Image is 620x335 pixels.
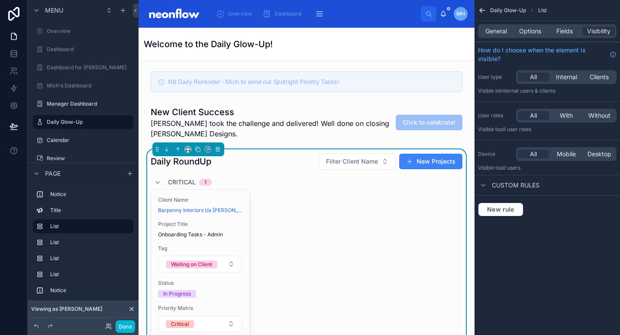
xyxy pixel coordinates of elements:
a: Overview [33,24,133,38]
button: New rule [478,203,523,216]
span: Onboarding Tasks - Admin [158,231,242,238]
a: Dashboard [260,6,307,22]
span: Overview [228,10,252,17]
label: User roles [478,112,513,119]
span: All [530,111,537,120]
h1: Welcome to the Daily Glow-Up! [144,38,273,50]
span: Desktop [588,150,611,158]
a: Manager Dashboard [33,97,133,111]
span: Priority Matrix [158,305,242,312]
span: Daily Glow-Up [490,7,526,14]
div: scrollable content [209,4,421,23]
div: Waiting on Client [171,261,212,268]
span: With [560,111,573,120]
span: List [538,7,547,14]
a: Daily Glow-Up [33,115,133,129]
span: Internal [556,73,577,81]
label: User type [478,74,513,81]
span: Visibility [587,27,610,35]
button: Done [116,320,135,333]
label: Dashboard [47,46,132,53]
p: Visible to [478,164,617,171]
p: Visible to [478,126,617,133]
a: Calendar [33,133,133,147]
label: Notice [50,191,130,198]
button: Select Button [158,256,242,272]
label: Notice [50,287,130,294]
button: New Projects [399,154,462,169]
span: How do I choose when the element is visible? [478,46,606,63]
label: Device [478,151,513,158]
label: Dashboard for [PERSON_NAME] [47,64,132,71]
a: How do I choose when the element is visible? [478,46,617,63]
span: MH [456,10,465,17]
span: Custom rules [492,181,539,190]
span: Project Title [158,221,242,228]
label: List [50,239,130,246]
div: Critical [171,320,189,328]
span: All user roles [500,126,531,132]
a: Barpenny Interiors t/a [PERSON_NAME] Designs [158,207,242,214]
span: Page [45,169,61,178]
label: Review [47,155,132,162]
span: Client Name [158,196,242,203]
p: Visible to [478,87,617,94]
a: Dashboard for [PERSON_NAME] [33,61,133,74]
img: App logo [145,7,202,21]
span: General [485,27,507,35]
span: New rule [484,206,518,213]
div: In Progress [163,290,191,298]
label: List [50,271,130,278]
span: Filter Client Name [326,157,378,166]
button: Select Button [319,153,396,170]
span: all users [500,164,520,171]
div: 1 [204,179,207,186]
span: Internal users & clients [500,87,555,94]
a: Review [33,151,133,165]
label: Mich's Dashboard [47,82,132,89]
a: Dashboard [33,42,133,56]
span: Without [588,111,610,120]
label: Daily Glow-Up [47,119,128,126]
span: Viewing as [PERSON_NAME] [31,306,102,312]
span: Tag [158,245,242,252]
span: Status [158,280,242,287]
span: Dashboard [274,10,301,17]
span: Clients [590,73,609,81]
label: Manager Dashboard [47,100,132,107]
h1: Daily RoundUp [151,155,211,167]
div: scrollable content [28,184,139,318]
label: List [50,223,126,230]
a: Mich's Dashboard [33,79,133,93]
button: Select Button [158,316,242,332]
a: Overview [213,6,258,22]
span: Fields [556,27,573,35]
label: Title [50,207,130,214]
span: All [530,150,537,158]
span: Menu [45,6,63,15]
span: Options [519,27,541,35]
span: Mobile [557,150,576,158]
span: All [530,73,537,81]
label: Overview [47,28,132,35]
label: Calendar [47,137,132,144]
label: List [50,255,130,262]
span: Critical [168,178,196,187]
